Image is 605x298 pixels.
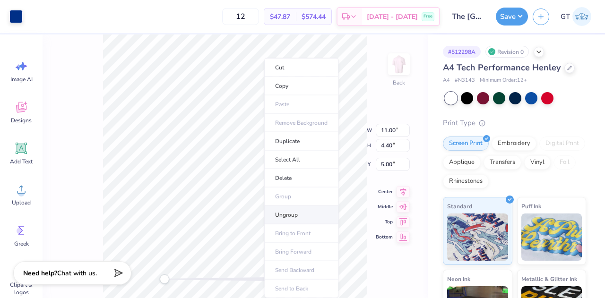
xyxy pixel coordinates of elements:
span: Image AI [10,76,33,83]
div: Rhinestones [443,174,489,188]
span: Metallic & Glitter Ink [521,274,577,284]
img: Standard [447,213,508,261]
input: – – [222,8,259,25]
li: Copy [264,77,338,95]
span: A4 Tech Performance Henley [443,62,561,73]
div: Transfers [484,155,521,170]
span: Bottom [376,233,393,241]
div: Accessibility label [160,274,169,284]
span: Free [423,13,432,20]
span: GT [561,11,570,22]
li: Cut [264,58,338,77]
div: # 512298A [443,46,481,58]
div: Applique [443,155,481,170]
img: Gayathree Thangaraj [572,7,591,26]
li: Select All [264,151,338,169]
span: Center [376,188,393,196]
span: Upload [12,199,31,206]
span: Neon Ink [447,274,470,284]
li: Delete [264,169,338,187]
a: GT [556,7,596,26]
div: Embroidery [492,136,536,151]
span: Greek [14,240,29,247]
input: Untitled Design [445,7,491,26]
div: Digital Print [539,136,585,151]
div: Foil [553,155,576,170]
span: Clipart & logos [6,281,37,296]
span: $47.87 [270,12,290,22]
img: Back [389,55,408,74]
span: Puff Ink [521,201,541,211]
span: Add Text [10,158,33,165]
span: [DATE] - [DATE] [367,12,418,22]
div: Print Type [443,118,586,128]
span: # N3143 [455,77,475,85]
span: Chat with us. [57,269,97,278]
span: A4 [443,77,450,85]
span: Designs [11,117,32,124]
div: Screen Print [443,136,489,151]
span: Middle [376,203,393,211]
span: Top [376,218,393,226]
span: $574.44 [302,12,326,22]
li: Duplicate [264,132,338,151]
strong: Need help? [23,269,57,278]
button: Save [496,8,528,26]
img: Puff Ink [521,213,582,261]
div: Revision 0 [485,46,529,58]
div: Vinyl [524,155,551,170]
span: Minimum Order: 12 + [480,77,527,85]
li: Ungroup [264,206,338,224]
div: Back [393,78,405,87]
span: Standard [447,201,472,211]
